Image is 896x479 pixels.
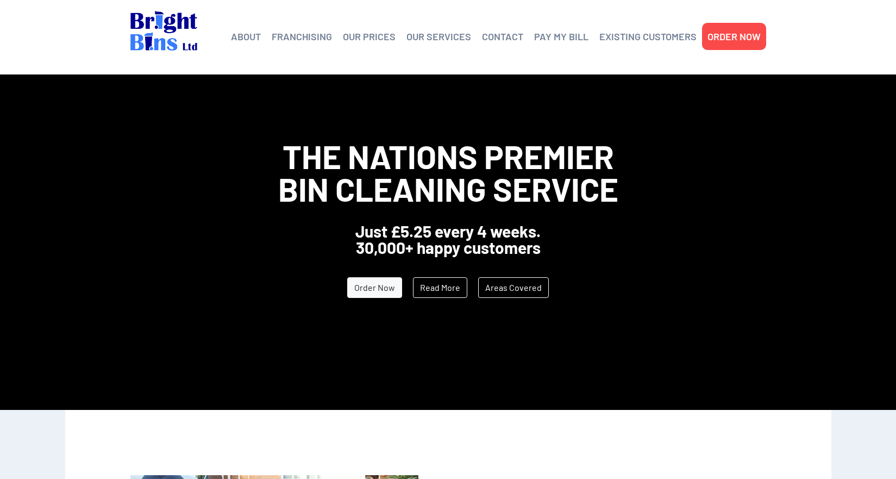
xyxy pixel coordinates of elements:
[534,28,588,45] a: PAY MY BILL
[406,28,471,45] a: OUR SERVICES
[707,28,761,45] a: ORDER NOW
[599,28,697,45] a: EXISTING CUSTOMERS
[347,277,402,298] a: Order Now
[413,277,467,298] a: Read More
[343,28,396,45] a: OUR PRICES
[231,28,261,45] a: ABOUT
[482,28,523,45] a: CONTACT
[478,277,549,298] a: Areas Covered
[278,136,618,208] span: The Nations Premier Bin Cleaning Service
[272,28,332,45] a: FRANCHISING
